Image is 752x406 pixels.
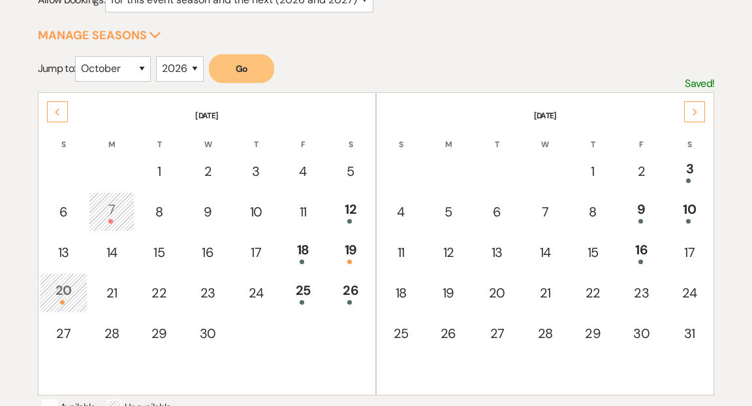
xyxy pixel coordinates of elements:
[143,202,176,222] div: 8
[674,199,705,224] div: 10
[191,283,225,303] div: 23
[529,202,561,222] div: 7
[480,283,514,303] div: 20
[569,123,616,150] th: T
[674,324,705,343] div: 31
[674,159,705,183] div: 3
[280,123,326,150] th: F
[385,283,416,303] div: 18
[529,283,561,303] div: 21
[529,243,561,262] div: 14
[576,243,609,262] div: 15
[191,324,225,343] div: 30
[576,161,609,181] div: 1
[576,202,609,222] div: 8
[136,123,183,150] th: T
[334,280,367,305] div: 26
[184,123,232,150] th: W
[625,240,658,264] div: 16
[625,324,658,343] div: 30
[47,324,80,343] div: 27
[674,283,705,303] div: 24
[287,240,319,264] div: 18
[143,161,176,181] div: 1
[480,324,514,343] div: 27
[240,202,272,222] div: 10
[47,243,80,262] div: 13
[425,123,472,150] th: M
[385,324,416,343] div: 25
[625,161,658,181] div: 2
[576,324,609,343] div: 29
[432,202,465,222] div: 5
[240,161,272,181] div: 3
[378,123,424,150] th: S
[327,123,374,150] th: S
[576,283,609,303] div: 22
[287,161,319,181] div: 4
[96,283,127,303] div: 21
[625,199,658,224] div: 9
[666,123,712,150] th: S
[240,243,272,262] div: 17
[432,283,465,303] div: 19
[143,324,176,343] div: 29
[191,202,225,222] div: 9
[38,61,76,75] span: Jump to:
[473,123,521,150] th: T
[432,324,465,343] div: 26
[191,243,225,262] div: 16
[143,283,176,303] div: 22
[625,283,658,303] div: 23
[47,202,80,222] div: 6
[96,243,127,262] div: 14
[209,54,274,83] button: Go
[38,29,161,41] button: Manage Seasons
[334,199,367,224] div: 12
[96,199,127,224] div: 7
[191,161,225,181] div: 2
[618,123,665,150] th: F
[529,324,561,343] div: 28
[385,202,416,222] div: 4
[385,243,416,262] div: 11
[685,75,714,92] p: Saved!
[334,161,367,181] div: 5
[143,243,176,262] div: 15
[287,202,319,222] div: 11
[674,243,705,262] div: 17
[480,202,514,222] div: 6
[378,94,712,122] th: [DATE]
[240,283,272,303] div: 24
[40,123,87,150] th: S
[480,243,514,262] div: 13
[334,240,367,264] div: 19
[287,280,319,305] div: 25
[96,324,127,343] div: 28
[522,123,568,150] th: W
[233,123,279,150] th: T
[432,243,465,262] div: 12
[89,123,134,150] th: M
[40,94,374,122] th: [DATE]
[47,280,80,305] div: 20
